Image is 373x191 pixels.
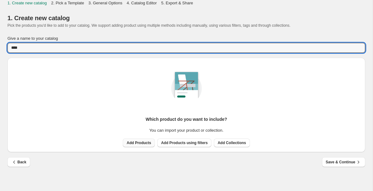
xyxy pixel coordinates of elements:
[157,139,211,147] button: Add Products using filters
[161,1,193,5] span: 5. Export & Share
[218,140,246,145] span: Add Collections
[7,23,290,28] span: Pick the products you'd like to add to your catalog. We support adding product using multiple met...
[149,127,223,134] p: You can import your product or collection.
[51,1,84,5] span: 2. Pick a Template
[88,1,122,5] span: 3. General Options
[214,139,250,147] button: Add Collections
[145,116,227,122] h2: Which product do you want to include?
[169,63,204,109] img: createCatalogImage
[326,159,361,165] span: Save & Continue
[7,1,47,5] span: 1. Create new catalog
[7,36,58,41] span: Give a name to your catalog
[161,140,208,145] span: Add Products using filters
[123,139,155,147] button: Add Products
[7,157,30,167] button: Back
[7,15,70,21] span: 1. Create new catalog
[322,157,365,167] button: Save & Continue
[127,140,151,145] span: Add Products
[11,159,26,165] span: Back
[127,1,157,5] span: 4. Catalog Editor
